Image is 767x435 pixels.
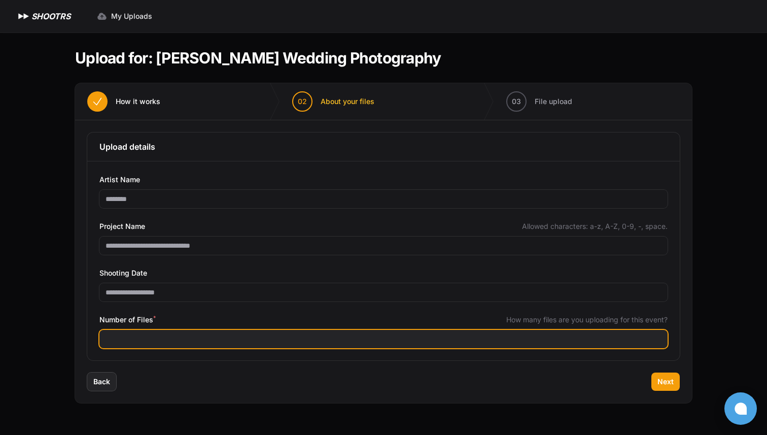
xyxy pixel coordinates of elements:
button: Next [651,373,680,391]
button: Back [87,373,116,391]
button: 02 About your files [280,83,387,120]
span: Back [93,377,110,387]
span: About your files [321,96,374,107]
h3: Upload details [99,141,668,153]
span: How many files are you uploading for this event? [506,315,668,325]
span: Next [657,377,674,387]
span: Project Name [99,220,145,232]
button: 03 File upload [494,83,584,120]
h1: Upload for: [PERSON_NAME] Wedding Photography [75,49,441,67]
span: My Uploads [111,11,152,21]
a: SHOOTRS SHOOTRS [16,10,71,22]
span: Number of Files [99,314,156,326]
span: Shooting Date [99,267,147,279]
button: How it works [75,83,172,120]
a: My Uploads [91,7,158,25]
span: Artist Name [99,174,140,186]
span: File upload [535,96,572,107]
span: Allowed characters: a-z, A-Z, 0-9, -, space. [522,221,668,231]
span: 03 [512,96,521,107]
button: Open chat window [724,392,757,425]
span: How it works [116,96,160,107]
h1: SHOOTRS [31,10,71,22]
span: 02 [298,96,307,107]
img: SHOOTRS [16,10,31,22]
